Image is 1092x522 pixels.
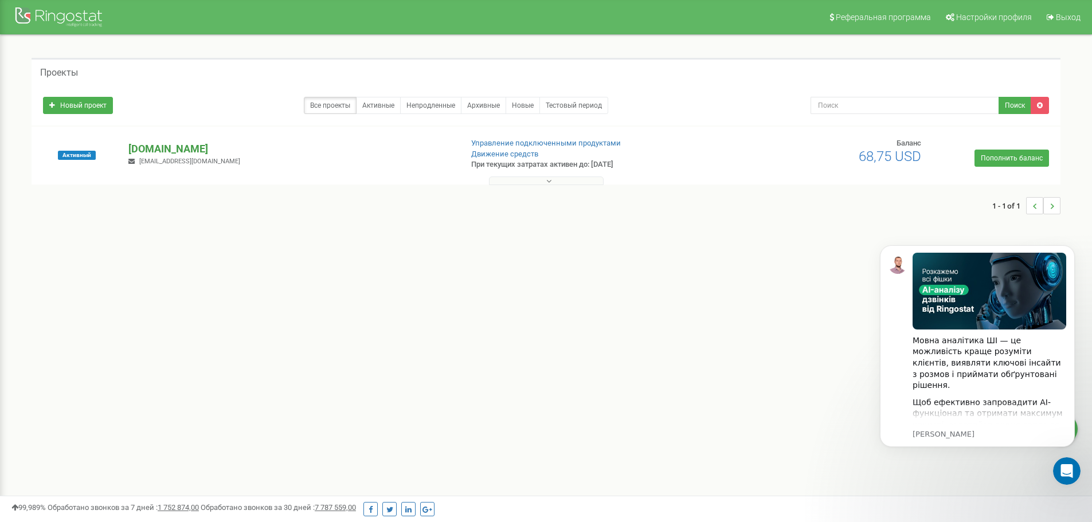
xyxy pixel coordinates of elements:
p: [DOMAIN_NAME] [128,142,452,156]
span: Обработано звонков за 30 дней : [201,503,356,512]
a: Активные [356,97,401,114]
span: 99,989% [11,503,46,512]
span: Реферальная программа [836,13,931,22]
span: Активный [58,151,96,160]
p: При текущих затратах активен до: [DATE] [471,159,710,170]
span: 68,75 USD [859,148,921,164]
span: [EMAIL_ADDRESS][DOMAIN_NAME] [139,158,240,165]
h5: Проекты [40,68,78,78]
nav: ... [992,186,1060,226]
input: Поиск [811,97,999,114]
span: Настройки профиля [956,13,1032,22]
u: 7 787 559,00 [315,503,356,512]
a: Все проекты [304,97,357,114]
a: Архивные [461,97,506,114]
span: Баланс [897,139,921,147]
a: Движение средств [471,150,538,158]
span: Обработано звонков за 7 дней : [48,503,199,512]
span: 1 - 1 of 1 [992,197,1026,214]
button: Поиск [999,97,1031,114]
a: Новый проект [43,97,113,114]
a: Непродленные [400,97,461,114]
iframe: Intercom live chat [1053,457,1081,485]
a: Пополнить баланс [974,150,1049,167]
u: 1 752 874,00 [158,503,199,512]
iframe: Intercom notifications повідомлення [863,228,1092,491]
span: Выход [1056,13,1081,22]
a: Тестовый период [539,97,608,114]
a: Управление подключенными продуктами [471,139,621,147]
a: Новые [506,97,540,114]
